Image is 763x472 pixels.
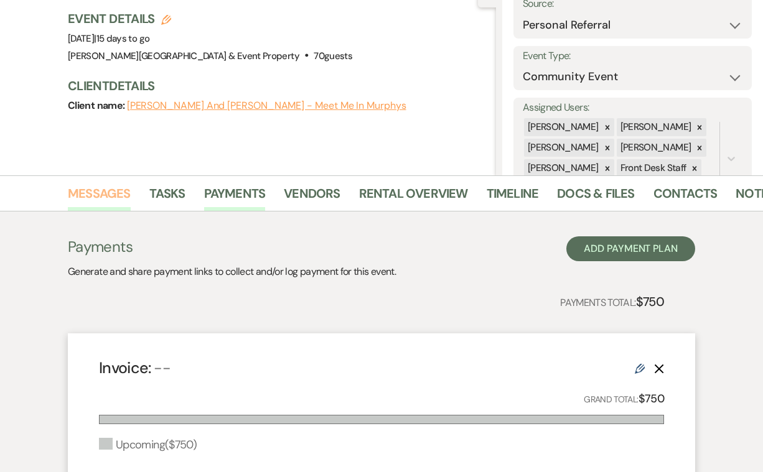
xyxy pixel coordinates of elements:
div: [PERSON_NAME] [617,118,693,136]
p: Grand Total: [584,390,664,408]
p: Payments Total: [560,292,664,312]
div: Upcoming ( $750 ) [99,437,197,453]
button: [PERSON_NAME] And [PERSON_NAME] - Meet Me In Murphys [127,101,406,111]
span: -- [154,358,171,378]
a: Vendors [284,183,340,211]
span: [PERSON_NAME][GEOGRAPHIC_DATA] & Event Property [68,50,299,62]
div: [PERSON_NAME] [524,159,601,177]
h3: Client Details [68,77,484,95]
h3: Event Details [68,10,352,27]
span: [DATE] [68,32,149,45]
a: Contacts [653,183,718,211]
span: 70 guests [314,50,352,62]
a: Docs & Files [557,183,634,211]
strong: $750 [636,294,664,310]
span: 15 days to go [96,32,150,45]
a: Rental Overview [359,183,468,211]
a: Tasks [149,183,185,211]
a: Messages [68,183,131,211]
a: Payments [204,183,266,211]
button: Add Payment Plan [566,236,695,261]
span: | [94,32,149,45]
h4: Invoice: [99,357,171,379]
a: Timeline [487,183,539,211]
p: Generate and share payment links to collect and/or log payment for this event. [68,264,396,280]
div: [PERSON_NAME] [524,118,601,136]
div: Front Desk Staff [617,159,688,177]
strong: $750 [639,391,664,406]
label: Assigned Users: [523,99,742,117]
span: Client name: [68,99,127,112]
div: [PERSON_NAME] [617,139,693,157]
label: Event Type: [523,47,742,65]
h3: Payments [68,236,396,257]
div: [PERSON_NAME] [524,139,601,157]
